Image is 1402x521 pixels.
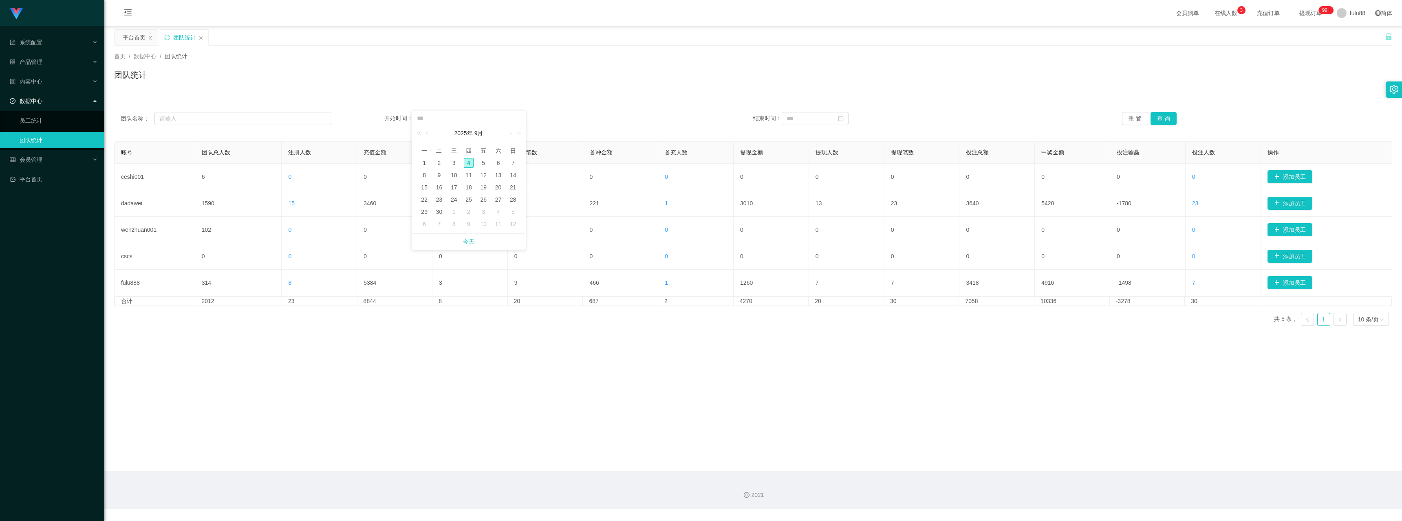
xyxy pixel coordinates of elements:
[364,149,386,156] span: 充值金额
[491,218,505,230] td: 2025年10月11日
[966,149,989,156] span: 投注总额
[476,169,491,181] td: 2025年9月12日
[1237,6,1245,14] sup: 3
[454,125,474,141] a: 2025年
[432,206,446,218] td: 2025年9月30日
[1035,190,1110,217] td: 5420
[959,297,1034,306] td: 7058
[476,206,491,218] td: 2025年10月3日
[506,218,520,230] td: 2025年10月12日
[1375,10,1381,16] i: 图标: global
[658,297,734,306] td: 2
[1268,197,1312,210] button: 图标: plus添加员工
[1268,149,1279,156] span: 操作
[384,115,413,121] span: 开始时间：
[123,30,145,45] div: 平台首页
[461,145,476,157] th: 周四
[449,207,459,217] div: 1
[432,181,446,193] td: 2025年9月16日
[417,206,432,218] td: 2025年9月29日
[734,190,809,217] td: 3010
[434,207,444,217] div: 30
[1035,243,1110,270] td: 0
[10,98,42,104] span: 数据中心
[1192,279,1195,286] span: 7
[1034,297,1110,306] td: 10336
[447,193,461,206] td: 2025年9月24日
[476,218,491,230] td: 2025年10月10日
[419,182,429,192] div: 15
[884,297,959,306] td: 30
[288,174,291,180] span: 0
[111,491,1395,499] div: 2021
[449,182,459,192] div: 17
[1110,190,1186,217] td: -1780
[1185,297,1260,306] td: 30
[114,53,126,59] span: 首页
[665,149,688,156] span: 首充人数
[884,243,960,270] td: 0
[10,59,15,65] i: 图标: appstore-o
[506,157,520,169] td: 2025年9月7日
[463,234,474,249] a: 今天
[114,69,147,81] h1: 团队统计
[449,195,459,204] div: 24
[734,270,809,296] td: 1260
[121,149,132,156] span: 账号
[164,35,170,40] i: 图标: sync
[809,243,884,270] td: 0
[1041,149,1064,156] span: 中奖金额
[432,218,446,230] td: 2025年10月7日
[357,190,432,217] td: 3460
[508,297,583,306] td: 20
[1268,276,1312,289] button: 图标: plus添加员工
[1389,85,1398,94] i: 图标: setting
[478,219,488,229] div: 10
[1035,217,1110,243] td: 0
[491,157,505,169] td: 2025年9月6日
[202,149,230,156] span: 团队总人数
[434,170,444,180] div: 9
[195,297,282,306] td: 2012
[121,114,154,123] span: 团队名称：
[195,190,282,217] td: 1590
[508,219,518,229] div: 12
[478,195,488,204] div: 26
[478,170,488,180] div: 12
[1358,313,1379,325] div: 10 条/页
[476,157,491,169] td: 2025年9月5日
[417,169,432,181] td: 2025年9月8日
[838,116,844,121] i: 图标: calendar
[959,270,1035,296] td: 3418
[506,181,520,193] td: 2025年9月21日
[357,164,432,190] td: 0
[432,297,508,306] td: 8
[419,170,429,180] div: 8
[809,164,884,190] td: 0
[809,217,884,243] td: 0
[753,115,782,121] span: 结束时间：
[129,53,130,59] span: /
[432,147,446,154] span: 二
[506,125,514,141] a: 下个月 (翻页下键)
[506,206,520,218] td: 2025年10月5日
[1192,149,1215,156] span: 投注人数
[461,157,476,169] td: 2025年9月4日
[165,53,187,59] span: 团队统计
[461,218,476,230] td: 2025年10月9日
[494,158,503,168] div: 6
[148,35,153,40] i: 图标: close
[476,193,491,206] td: 2025年9月26日
[478,158,488,168] div: 5
[665,200,668,207] span: 1
[494,182,503,192] div: 20
[491,193,505,206] td: 2025年9月27日
[10,98,15,104] i: 图标: check-circle-o
[508,270,583,296] td: 9
[508,158,518,168] div: 7
[508,164,583,190] td: 0
[115,297,195,306] td: 合计
[461,169,476,181] td: 2025年9月11日
[419,219,429,229] div: 6
[10,79,15,84] i: 图标: profile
